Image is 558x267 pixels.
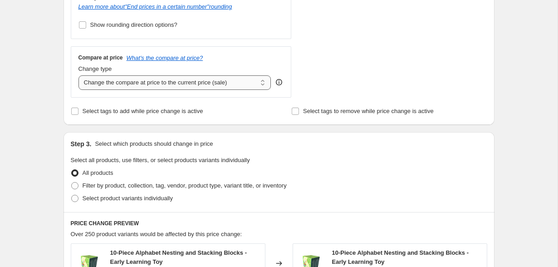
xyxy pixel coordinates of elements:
span: 10-Piece Alphabet Nesting and Stacking Blocks - Early Learning Toy [332,249,469,265]
h2: Step 3. [71,139,92,148]
h3: Compare at price [78,54,123,61]
span: Change type [78,65,112,72]
div: help [274,78,284,87]
span: Over 250 product variants would be affected by this price change: [71,231,242,237]
span: All products [83,169,113,176]
span: Select tags to remove while price change is active [303,108,434,114]
span: Show rounding direction options? [90,21,177,28]
span: Select tags to add while price change is active [83,108,203,114]
span: 10-Piece Alphabet Nesting and Stacking Blocks - Early Learning Toy [110,249,247,265]
span: Filter by product, collection, tag, vendor, product type, variant title, or inventory [83,182,287,189]
a: Learn more about"End prices in a certain number"rounding [78,3,232,10]
p: Select which products should change in price [95,139,213,148]
span: Select all products, use filters, or select products variants individually [71,157,250,163]
button: What's the compare at price? [127,54,203,61]
i: Learn more about " End prices in a certain number " rounding [78,3,232,10]
span: Select product variants individually [83,195,173,202]
h6: PRICE CHANGE PREVIEW [71,220,487,227]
